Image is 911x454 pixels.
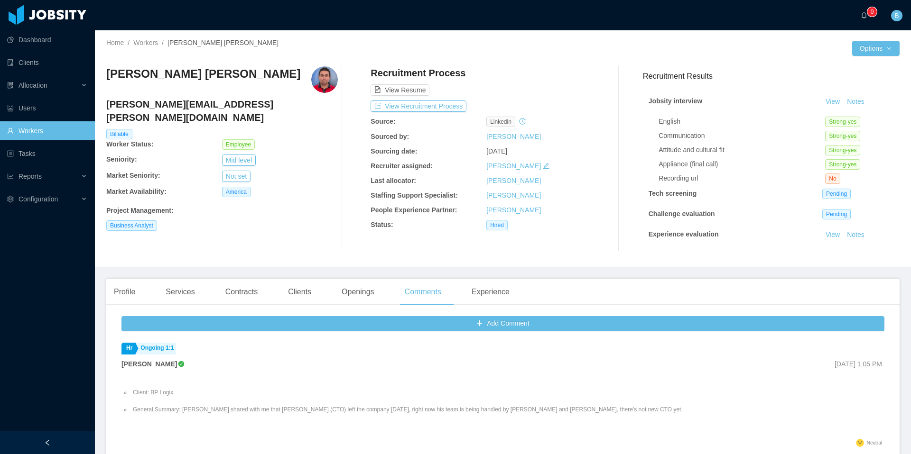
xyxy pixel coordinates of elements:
strong: [PERSON_NAME] [121,360,177,368]
span: Allocation [19,82,47,89]
b: Market Availability: [106,188,167,195]
b: Sourced by: [371,133,409,140]
strong: Jobsity interview [649,97,703,105]
strong: Tech screening [649,190,697,197]
span: Strong-yes [825,131,860,141]
div: Appliance (final call) [659,159,825,169]
span: / [162,39,164,46]
a: icon: pie-chartDashboard [7,30,87,49]
a: icon: robotUsers [7,99,87,118]
button: Notes [843,251,868,263]
div: English [659,117,825,127]
b: Market Seniority: [106,172,160,179]
a: [PERSON_NAME] [486,162,541,170]
span: B [894,10,899,21]
span: Reports [19,173,42,180]
div: Comments [397,279,449,305]
span: Strong-yes [825,145,860,155]
i: icon: edit [543,163,549,169]
span: [PERSON_NAME] [PERSON_NAME] [167,39,279,46]
h4: [PERSON_NAME][EMAIL_ADDRESS][PERSON_NAME][DOMAIN_NAME] [106,98,338,124]
a: [PERSON_NAME] [486,133,541,140]
i: icon: line-chart [7,173,14,180]
b: Staffing Support Specialist: [371,191,458,199]
button: Notes [843,96,868,108]
button: icon: file-textView Resume [371,84,429,96]
a: Hr [121,343,135,354]
b: Source: [371,118,395,125]
h3: Recruitment Results [643,70,900,82]
b: Last allocator: [371,177,416,184]
b: Sourcing date: [371,147,417,155]
h3: [PERSON_NAME] [PERSON_NAME] [106,66,300,82]
a: Ongoing 1:1 [136,343,176,354]
div: Recording url [659,173,825,183]
span: [DATE] 1:05 PM [835,360,882,368]
a: Home [106,39,124,46]
a: icon: file-textView Resume [371,86,429,94]
div: Experience [464,279,517,305]
a: View [822,231,843,238]
li: General Summary: [PERSON_NAME] shared with me that [PERSON_NAME] (CTO) left the company [DATE], r... [131,405,683,414]
i: icon: setting [7,196,14,202]
a: icon: userWorkers [7,121,87,140]
span: Business Analyst [106,220,157,231]
span: / [128,39,130,46]
a: [PERSON_NAME] [486,177,541,184]
b: People Experience Partner: [371,206,457,214]
img: 3ef3db36-6c64-4c0f-a216-68f440458dcb_6655f582da29c-400w.png [311,66,338,93]
i: icon: history [519,118,526,125]
a: [PERSON_NAME] [486,206,541,214]
strong: Experience evaluation [649,230,719,238]
span: Pending [822,189,851,199]
strong: Challenge evaluation [649,210,715,218]
span: Hired [486,220,508,230]
i: icon: bell [861,12,867,18]
span: Employee [222,139,255,150]
div: Contracts [218,279,265,305]
a: icon: profileTasks [7,144,87,163]
b: Worker Status: [106,140,153,148]
a: [PERSON_NAME] [486,191,541,199]
span: No [825,173,840,184]
a: icon: auditClients [7,53,87,72]
li: Client: BP Logix [131,388,683,397]
b: Project Management : [106,207,174,214]
div: Communication [659,131,825,141]
span: Pending [822,209,851,219]
div: Services [158,279,202,305]
span: Configuration [19,195,58,203]
div: Openings [334,279,382,305]
button: Optionsicon: down [852,41,900,56]
span: America [222,187,251,197]
span: linkedin [486,117,515,127]
span: Neutral [867,440,882,445]
a: View [822,98,843,105]
b: Recruiter assigned: [371,162,433,170]
i: icon: solution [7,82,14,89]
sup: 0 [867,7,877,17]
button: Not set [222,171,251,182]
span: Billable [106,129,132,139]
a: Workers [133,39,158,46]
div: Profile [106,279,143,305]
div: Attitude and cultural fit [659,145,825,155]
b: Status: [371,221,393,228]
span: Strong-yes [825,117,860,127]
div: Clients [280,279,319,305]
span: [DATE] [486,147,507,155]
button: Mid level [222,154,256,166]
a: icon: exportView Recruitment Process [371,102,466,110]
button: Notes [843,229,868,241]
span: Strong-yes [825,159,860,170]
b: Seniority: [106,155,137,163]
button: icon: exportView Recruitment Process [371,100,466,112]
button: icon: plusAdd Comment [121,316,884,331]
